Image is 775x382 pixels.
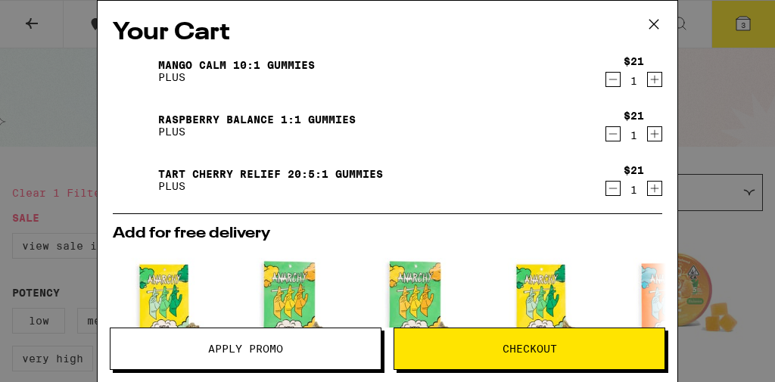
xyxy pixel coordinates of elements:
[113,50,155,92] img: Mango CALM 10:1 Gummies
[158,126,356,138] p: PLUS
[647,126,662,141] button: Increment
[9,11,109,23] span: Hi. Need any help?
[490,249,603,362] img: Anarchy - Orange Runtz - 3.5g
[113,104,155,147] img: Raspberry BALANCE 1:1 Gummies
[113,159,155,201] img: Tart Cherry Relief 20:5:1 Gummies
[158,180,383,192] p: PLUS
[158,59,315,71] a: Mango CALM 10:1 Gummies
[238,249,352,362] img: Anarchy - Banana OG - 3.5g
[394,328,665,370] button: Checkout
[113,226,662,241] h2: Add for free delivery
[110,328,381,370] button: Apply Promo
[364,249,478,362] img: Anarchy - Runtz Mode - 3.5g
[503,343,557,354] span: Checkout
[113,16,662,50] h2: Your Cart
[624,184,644,196] div: 1
[208,343,283,354] span: Apply Promo
[158,168,383,180] a: Tart Cherry Relief 20:5:1 Gummies
[158,113,356,126] a: Raspberry BALANCE 1:1 Gummies
[624,55,644,67] div: $21
[605,72,621,87] button: Decrement
[647,181,662,196] button: Increment
[158,71,315,83] p: PLUS
[647,72,662,87] button: Increment
[624,164,644,176] div: $21
[624,75,644,87] div: 1
[624,129,644,141] div: 1
[615,249,729,362] img: Anarchy - Cherry OG - 3.5g
[605,181,621,196] button: Decrement
[605,126,621,141] button: Decrement
[624,110,644,122] div: $21
[113,249,226,362] img: Anarchy - Blue Dream - 3.5g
